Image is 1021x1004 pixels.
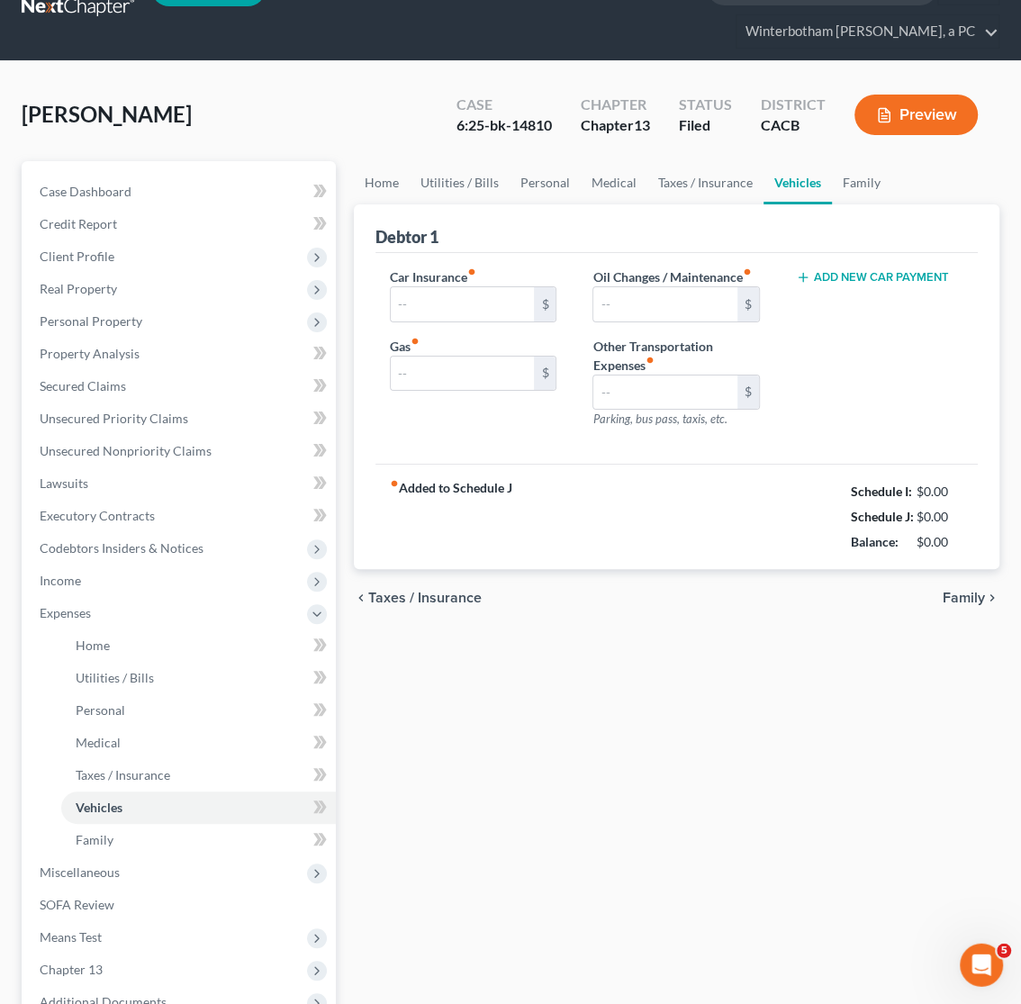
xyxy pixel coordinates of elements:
span: Property Analysis [40,345,140,360]
span: Unsecured Nonpriority Claims [40,442,212,457]
a: Home [61,629,336,661]
span: Personal Property [40,312,142,328]
a: Utilities / Bills [61,661,336,693]
a: Family [61,823,336,855]
div: 6:25-bk-14810 [456,114,552,135]
a: Unsecured Nonpriority Claims [25,434,336,466]
span: Utilities / Bills [76,669,154,684]
a: Vehicles [763,160,832,204]
span: Family [76,831,113,846]
i: chevron_left [354,590,368,604]
i: fiber_manual_record [411,336,420,345]
div: $0.00 [916,482,963,500]
strong: Added to Schedule J [390,478,512,554]
div: $ [534,286,556,321]
span: Credit Report [40,215,117,231]
a: Vehicles [61,791,336,823]
div: CACB [761,114,826,135]
a: Property Analysis [25,337,336,369]
a: Taxes / Insurance [647,160,763,204]
button: chevron_left Taxes / Insurance [354,590,482,604]
button: Preview [854,94,978,134]
span: Medical [76,734,121,749]
span: Parking, bus pass, taxis, etc. [592,411,727,425]
a: Winterbotham [PERSON_NAME], a PC [736,14,998,47]
i: chevron_right [985,590,999,604]
div: Chapter [581,114,650,135]
span: Chapter 13 [40,961,103,976]
strong: Schedule J: [851,508,914,523]
button: Add New Car Payment [796,269,949,284]
span: Taxes / Insurance [76,766,170,782]
div: $ [737,286,759,321]
a: Taxes / Insurance [61,758,336,791]
span: Income [40,572,81,587]
span: Executory Contracts [40,507,155,522]
a: Utilities / Bills [410,160,510,204]
a: Executory Contracts [25,499,336,531]
i: fiber_manual_record [390,478,399,487]
span: Family [943,590,985,604]
i: fiber_manual_record [467,267,476,276]
label: Other Transportation Expenses [592,336,760,374]
span: Codebtors Insiders & Notices [40,539,203,555]
a: Medical [61,726,336,758]
span: Case Dashboard [40,183,131,198]
a: Home [354,160,410,204]
span: 13 [634,115,650,132]
span: Vehicles [76,799,122,814]
div: Chapter [581,94,650,114]
span: Taxes / Insurance [368,590,482,604]
span: Secured Claims [40,377,126,393]
input: -- [593,286,737,321]
div: $ [534,356,556,390]
div: District [761,94,826,114]
a: Family [832,160,891,204]
div: $ [737,375,759,409]
strong: Schedule I: [851,483,912,498]
div: Filed [679,114,732,135]
div: Case [456,94,552,114]
span: Expenses [40,604,91,620]
a: SOFA Review [25,888,336,920]
span: Home [76,637,110,652]
iframe: Intercom live chat [960,943,1003,986]
span: Miscellaneous [40,864,120,879]
label: Car Insurance [390,267,476,285]
label: Oil Changes / Maintenance [592,267,751,285]
input: -- [593,375,737,409]
label: Gas [390,336,420,355]
strong: Balance: [851,533,899,548]
a: Credit Report [25,207,336,240]
a: Personal [61,693,336,726]
span: Real Property [40,280,117,295]
div: Status [679,94,732,114]
span: Unsecured Priority Claims [40,410,188,425]
span: SOFA Review [40,896,114,911]
a: Secured Claims [25,369,336,402]
a: Personal [510,160,581,204]
span: Means Test [40,928,102,944]
div: Debtor 1 [375,225,438,247]
input: -- [391,286,535,321]
a: Medical [581,160,647,204]
i: fiber_manual_record [742,267,751,276]
a: Lawsuits [25,466,336,499]
a: Unsecured Priority Claims [25,402,336,434]
span: Client Profile [40,248,114,263]
i: fiber_manual_record [645,355,654,364]
span: Lawsuits [40,475,88,490]
div: $0.00 [916,507,963,525]
input: -- [391,356,535,390]
button: Family chevron_right [943,590,999,604]
span: Personal [76,701,125,717]
a: Case Dashboard [25,175,336,207]
span: 5 [997,943,1011,957]
div: $0.00 [916,532,963,550]
span: [PERSON_NAME] [22,100,192,126]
